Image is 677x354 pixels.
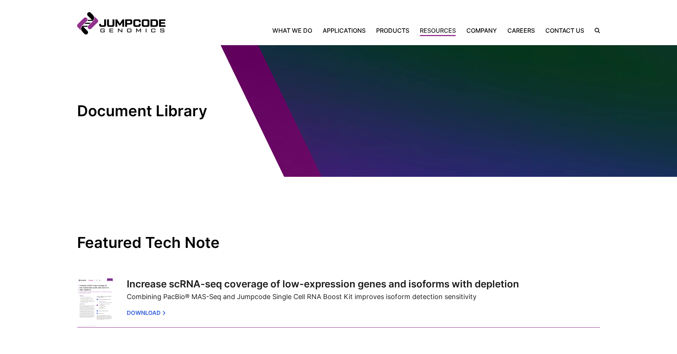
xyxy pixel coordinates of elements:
a: Resources [414,26,461,35]
a: What We Do [272,26,317,35]
a: Applications [317,26,371,35]
h1: Document Library [77,102,213,120]
label: Search the site. [589,28,600,33]
nav: Primary Navigation [165,26,589,35]
a: Careers [502,26,540,35]
a: Increase scRNA-seq coverage of low-expression genes and isoforms with depletion [127,278,519,290]
a: Contact Us [540,26,589,35]
p: Combining PacBio® MAS-Seq and Jumpcode Single Cell RNA Boost Kit improves isoform detection sensi... [127,292,600,302]
a: Download [127,305,165,321]
a: Products [371,26,414,35]
h2: Featured Tech Note [77,233,600,252]
a: Company [461,26,502,35]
